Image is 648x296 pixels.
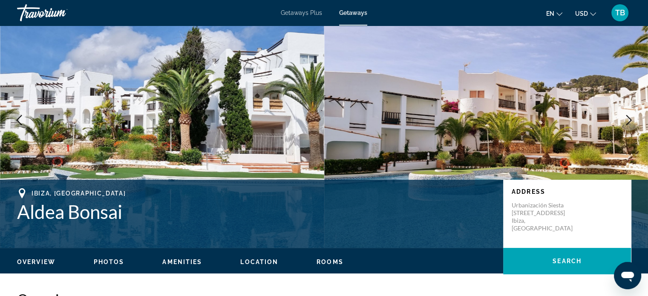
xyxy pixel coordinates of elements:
button: Next image [618,109,639,131]
button: Location [240,258,278,266]
button: Amenities [162,258,202,266]
span: Rooms [317,259,343,265]
span: Overview [17,259,55,265]
span: TB [615,9,625,17]
span: en [546,10,554,17]
span: Amenities [162,259,202,265]
button: Photos [94,258,124,266]
button: Search [503,248,631,274]
span: Photos [94,259,124,265]
a: Getaways [339,9,367,16]
iframe: Button to launch messaging window [614,262,641,289]
button: Overview [17,258,55,266]
button: Change language [546,7,562,20]
a: Getaways Plus [281,9,322,16]
button: User Menu [609,4,631,22]
a: Travorium [17,2,102,24]
span: Search [553,258,582,264]
span: USD [575,10,588,17]
p: Urbanización Siesta [STREET_ADDRESS] Ibiza, [GEOGRAPHIC_DATA] [512,201,580,232]
button: Previous image [9,109,30,131]
button: Rooms [317,258,343,266]
span: Ibiza, [GEOGRAPHIC_DATA] [32,190,126,197]
h1: Aldea Bonsai [17,201,495,223]
span: Location [240,259,278,265]
p: Address [512,188,622,195]
button: Change currency [575,7,596,20]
